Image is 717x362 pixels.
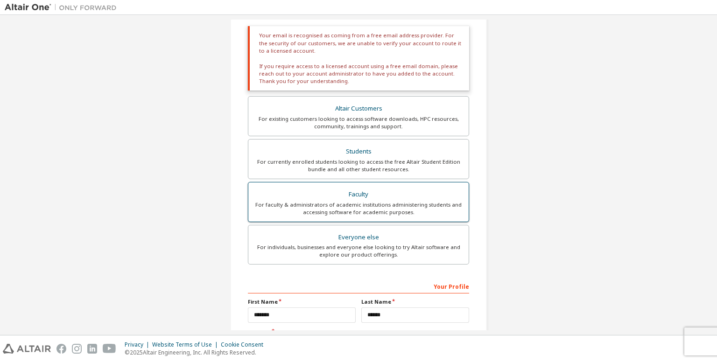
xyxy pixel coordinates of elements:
div: Your Profile [248,278,469,293]
div: Everyone else [254,231,463,244]
div: For faculty & administrators of academic institutions administering students and accessing softwa... [254,201,463,216]
img: facebook.svg [56,344,66,354]
p: © 2025 Altair Engineering, Inc. All Rights Reserved. [125,348,269,356]
label: Last Name [361,298,469,306]
img: altair_logo.svg [3,344,51,354]
label: First Name [248,298,356,306]
div: For individuals, businesses and everyone else looking to try Altair software and explore our prod... [254,244,463,258]
label: Job Title [248,328,469,336]
div: Altair Customers [254,102,463,115]
div: Privacy [125,341,152,348]
div: For currently enrolled students looking to access the free Altair Student Edition bundle and all ... [254,158,463,173]
img: instagram.svg [72,344,82,354]
div: For existing customers looking to access software downloads, HPC resources, community, trainings ... [254,115,463,130]
div: Website Terms of Use [152,341,221,348]
img: linkedin.svg [87,344,97,354]
div: Cookie Consent [221,341,269,348]
div: Your email is recognised as coming from a free email address provider. For the security of our cu... [248,26,469,90]
img: youtube.svg [103,344,116,354]
img: Altair One [5,3,121,12]
div: Students [254,145,463,158]
div: Faculty [254,188,463,201]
